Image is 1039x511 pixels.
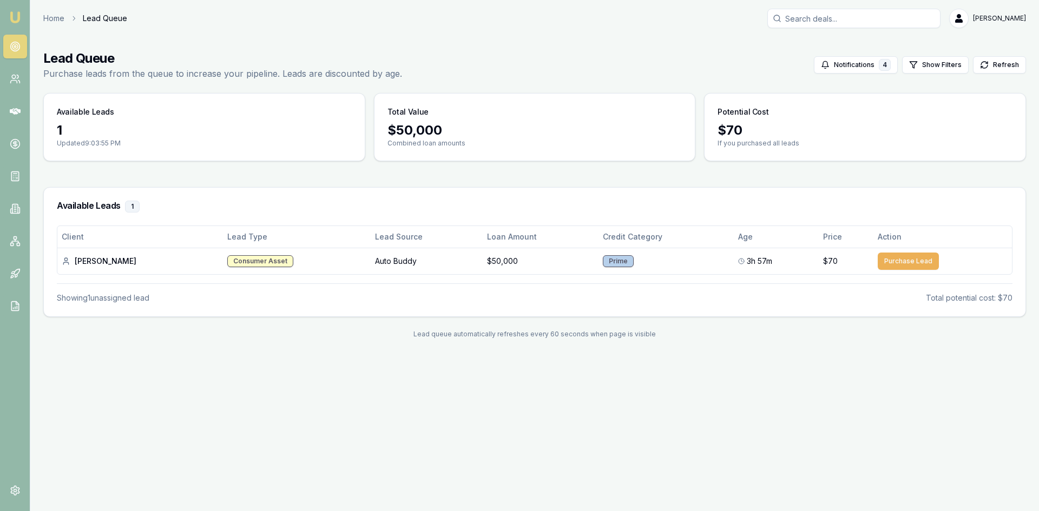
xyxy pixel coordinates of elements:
[43,330,1026,339] div: Lead queue automatically refreshes every 60 seconds when page is visible
[814,56,898,74] button: Notifications4
[57,107,114,117] h3: Available Leads
[873,226,1012,248] th: Action
[9,11,22,24] img: emu-icon-u.png
[926,293,1012,303] div: Total potential cost: $70
[371,226,482,248] th: Lead Source
[483,226,599,248] th: Loan Amount
[227,255,293,267] div: Consumer Asset
[718,139,1012,148] p: If you purchased all leads
[819,226,873,248] th: Price
[603,255,634,267] div: Prime
[125,201,140,213] div: 1
[973,56,1026,74] button: Refresh
[823,256,838,267] span: $70
[43,67,402,80] p: Purchase leads from the queue to increase your pipeline. Leads are discounted by age.
[83,13,127,24] span: Lead Queue
[599,226,734,248] th: Credit Category
[718,122,1012,139] div: $ 70
[387,122,682,139] div: $ 50,000
[879,59,891,71] div: 4
[57,139,352,148] p: Updated 9:03:55 PM
[57,122,352,139] div: 1
[57,293,149,303] div: Showing 1 unassigned lead
[734,226,819,248] th: Age
[718,107,768,117] h3: Potential Cost
[43,13,127,24] nav: breadcrumb
[62,256,219,267] div: [PERSON_NAME]
[387,139,682,148] p: Combined loan amounts
[973,14,1026,23] span: [PERSON_NAME]
[57,226,223,248] th: Client
[387,107,429,117] h3: Total Value
[483,248,599,274] td: $50,000
[43,13,64,24] a: Home
[371,248,482,274] td: Auto Buddy
[57,201,1012,213] h3: Available Leads
[878,253,939,270] button: Purchase Lead
[223,226,371,248] th: Lead Type
[747,256,772,267] span: 3h 57m
[43,50,402,67] h1: Lead Queue
[902,56,969,74] button: Show Filters
[767,9,941,28] input: Search deals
